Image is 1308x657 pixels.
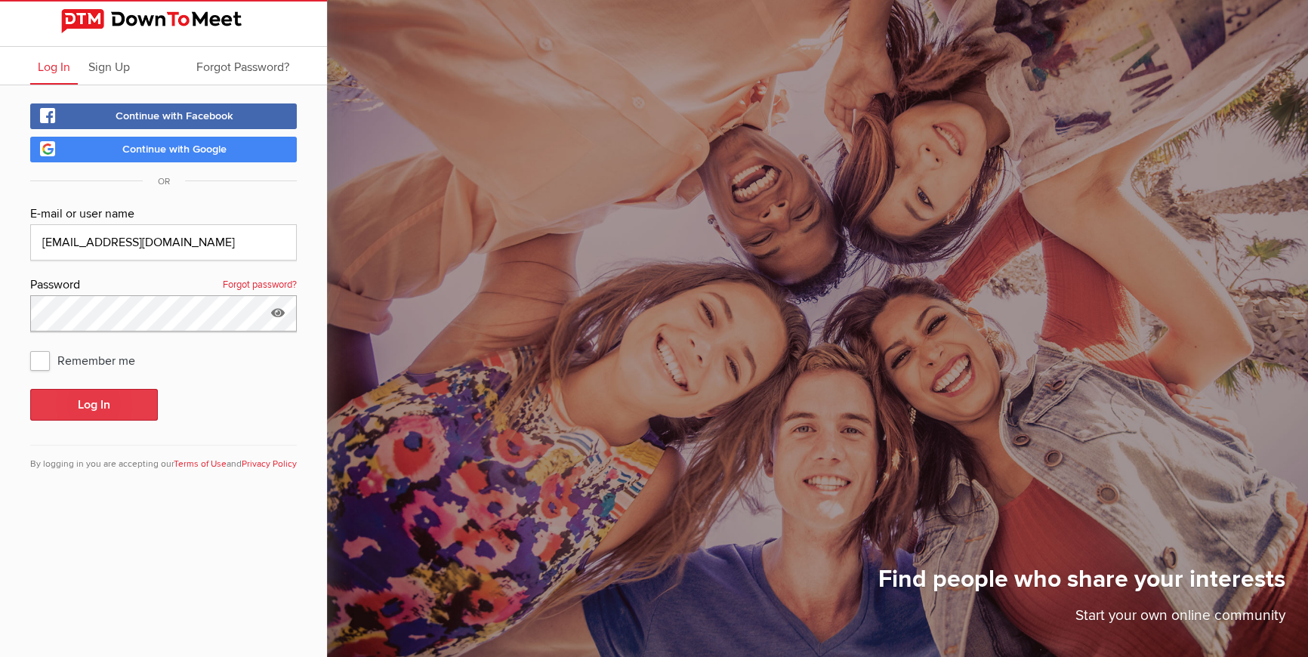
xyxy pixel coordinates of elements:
[30,103,297,129] a: Continue with Facebook
[30,205,297,224] div: E-mail or user name
[878,564,1285,605] h1: Find people who share your interests
[143,176,185,187] span: OR
[116,109,233,122] span: Continue with Facebook
[30,445,297,471] div: By logging in you are accepting our and
[88,60,130,75] span: Sign Up
[30,47,78,85] a: Log In
[242,458,297,470] a: Privacy Policy
[30,224,297,261] input: Email@address.com
[30,389,158,421] button: Log In
[81,47,137,85] a: Sign Up
[30,137,297,162] a: Continue with Google
[38,60,70,75] span: Log In
[878,605,1285,634] p: Start your own online community
[30,276,297,295] div: Password
[174,458,227,470] a: Terms of Use
[223,276,297,295] a: Forgot password?
[30,347,150,374] span: Remember me
[189,47,297,85] a: Forgot Password?
[61,9,267,33] img: DownToMeet
[196,60,289,75] span: Forgot Password?
[122,143,227,156] span: Continue with Google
